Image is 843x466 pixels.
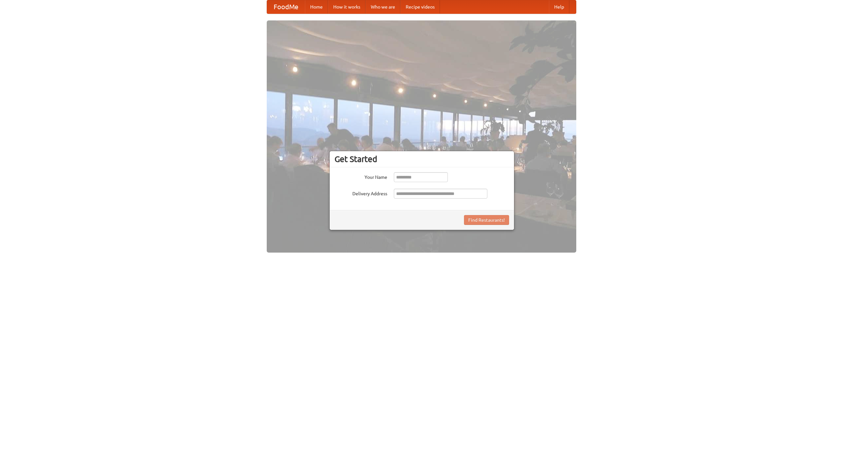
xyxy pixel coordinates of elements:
a: Recipe videos [400,0,440,14]
a: Home [305,0,328,14]
button: Find Restaurants! [464,215,509,225]
a: Help [549,0,569,14]
label: Your Name [335,172,387,180]
label: Delivery Address [335,189,387,197]
a: How it works [328,0,366,14]
a: FoodMe [267,0,305,14]
a: Who we are [366,0,400,14]
h3: Get Started [335,154,509,164]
